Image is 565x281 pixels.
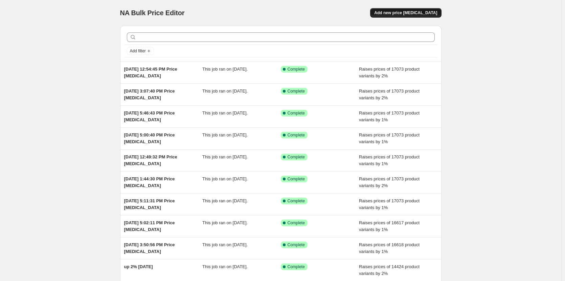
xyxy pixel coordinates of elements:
[127,47,154,55] button: Add filter
[359,132,420,144] span: Raises prices of 17073 product variants by 1%
[374,10,437,16] span: Add new price [MEDICAL_DATA]
[359,198,420,210] span: Raises prices of 17073 product variants by 1%
[120,9,185,17] span: NA Bulk Price Editor
[359,176,420,188] span: Raises prices of 17073 product variants by 2%
[288,67,305,72] span: Complete
[359,242,420,254] span: Raises prices of 16618 product variants by 1%
[202,176,248,181] span: This job ran on [DATE].
[359,220,420,232] span: Raises prices of 16617 product variants by 1%
[124,88,175,100] span: [DATE] 3:07:40 PM Price [MEDICAL_DATA]
[202,132,248,137] span: This job ran on [DATE].
[359,67,420,78] span: Raises prices of 17073 product variants by 2%
[370,8,441,18] button: Add new price [MEDICAL_DATA]
[288,132,305,138] span: Complete
[202,154,248,159] span: This job ran on [DATE].
[124,154,177,166] span: [DATE] 12:49:32 PM Price [MEDICAL_DATA]
[124,110,175,122] span: [DATE] 5:46:43 PM Price [MEDICAL_DATA]
[359,88,420,100] span: Raises prices of 17073 product variants by 2%
[202,220,248,225] span: This job ran on [DATE].
[202,242,248,247] span: This job ran on [DATE].
[288,242,305,248] span: Complete
[288,176,305,182] span: Complete
[288,154,305,160] span: Complete
[124,67,177,78] span: [DATE] 12:54:45 PM Price [MEDICAL_DATA]
[202,110,248,116] span: This job ran on [DATE].
[288,110,305,116] span: Complete
[124,220,175,232] span: [DATE] 5:02:11 PM Price [MEDICAL_DATA]
[124,242,175,254] span: [DATE] 3:50:56 PM Price [MEDICAL_DATA]
[202,264,248,269] span: This job ran on [DATE].
[202,88,248,94] span: This job ran on [DATE].
[124,176,175,188] span: [DATE] 1:44:30 PM Price [MEDICAL_DATA]
[288,88,305,94] span: Complete
[202,198,248,203] span: This job ran on [DATE].
[359,264,420,276] span: Raises prices of 14424 product variants by 2%
[124,132,175,144] span: [DATE] 5:00:40 PM Price [MEDICAL_DATA]
[124,264,153,269] span: up 2% [DATE]
[288,198,305,204] span: Complete
[288,264,305,270] span: Complete
[130,48,146,54] span: Add filter
[359,154,420,166] span: Raises prices of 17073 product variants by 1%
[124,198,175,210] span: [DATE] 5:11:31 PM Price [MEDICAL_DATA]
[359,110,420,122] span: Raises prices of 17073 product variants by 1%
[202,67,248,72] span: This job ran on [DATE].
[288,220,305,226] span: Complete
